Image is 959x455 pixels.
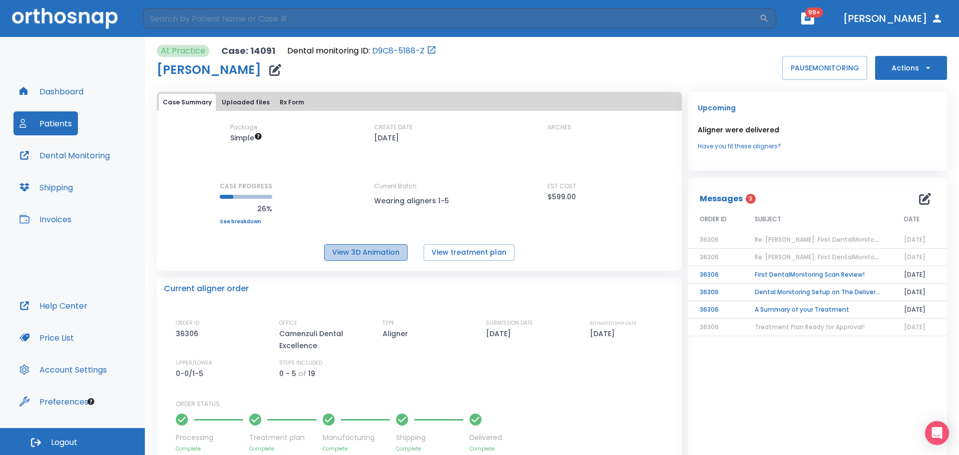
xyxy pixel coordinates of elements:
[700,235,719,244] span: 36306
[249,445,317,453] p: Complete
[590,319,636,328] p: ESTIMATED SHIP DATE
[700,193,743,205] p: Messages
[805,7,823,17] span: 99+
[755,215,781,224] span: SUBJECT
[51,437,77,448] span: Logout
[13,175,79,199] button: Shipping
[220,219,272,225] a: See breakdown
[279,368,296,380] p: 0 - 5
[323,433,390,443] p: Manufacturing
[547,191,576,203] p: $599.00
[904,235,926,244] span: [DATE]
[383,319,395,328] p: TYPE
[486,319,533,328] p: SUBMISSION DATE
[743,266,892,284] td: First DentalMonitoring Scan Review!
[486,328,514,340] p: [DATE]
[13,111,78,135] button: Patients
[324,244,408,261] button: View 3D Animation
[161,45,205,57] p: At Practice
[159,94,216,111] button: Case Summary
[547,182,576,191] p: EST COST
[279,359,322,368] p: STEPS INCLUDED
[176,400,675,409] p: ORDER STATUS
[249,433,317,443] p: Treatment plan
[590,328,618,340] p: [DATE]
[904,253,926,261] span: [DATE]
[839,9,947,27] button: [PERSON_NAME]
[218,94,274,111] button: Uploaded files
[688,284,743,301] td: 36306
[176,359,212,368] p: UPPER/LOWER
[13,207,77,231] button: Invoices
[374,132,399,144] p: [DATE]
[287,45,437,57] div: Open patient in dental monitoring portal
[875,56,947,80] button: Actions
[700,323,719,331] span: 36306
[230,123,257,132] p: Package
[396,445,464,453] p: Complete
[374,195,464,207] p: Wearing aligners 1-5
[374,123,413,132] p: CREATE DATE
[164,283,249,295] p: Current aligner order
[470,445,502,453] p: Complete
[743,284,892,301] td: Dental Monitoring Setup on The Delivery Day
[700,253,719,261] span: 36306
[323,445,390,453] p: Complete
[176,319,199,328] p: ORDER ID
[12,8,118,28] img: Orthosnap
[547,123,571,132] p: ARCHES
[143,8,759,28] input: Search by Patient Name or Case #
[925,421,949,445] div: Open Intercom Messenger
[279,328,364,352] p: Camenzuli Dental Excellence
[308,368,315,380] p: 19
[13,358,113,382] button: Account Settings
[176,368,207,380] p: 0-0/1-5
[13,79,89,103] button: Dashboard
[892,301,947,319] td: [DATE]
[698,102,937,114] p: Upcoming
[221,45,275,57] p: Case: 14091
[892,266,947,284] td: [DATE]
[276,94,308,111] button: Rx Form
[424,244,514,261] button: View treatment plan
[904,323,926,331] span: [DATE]
[13,326,80,350] button: Price List
[698,142,937,151] a: Have you fit these aligners?
[279,319,297,328] p: OFFICE
[86,397,95,406] div: Tooltip anchor
[700,215,727,224] span: ORDER ID
[755,323,865,331] span: Treatment Plan Ready for Approval!
[372,45,425,57] a: D9C8-5188-Z
[374,182,464,191] p: Current Batch
[159,94,680,111] div: tabs
[383,328,412,340] p: Aligner
[904,215,920,224] span: DATE
[176,328,202,340] p: 36306
[220,203,272,215] p: 26%
[220,182,272,191] p: CASE PROGRESS
[743,301,892,319] td: A Summary of your Treatment
[698,124,937,136] p: Aligner were delivered
[230,133,262,143] span: Up to 10 Steps (20 aligners)
[892,284,947,301] td: [DATE]
[176,445,243,453] p: Complete
[13,143,116,167] button: Dental Monitoring
[157,64,261,76] h1: [PERSON_NAME]
[13,390,94,414] button: Preferences
[688,301,743,319] td: 36306
[298,368,306,380] p: of
[13,294,93,318] button: Help Center
[176,433,243,443] p: Processing
[287,45,370,57] p: Dental monitoring ID:
[688,266,743,284] td: 36306
[470,433,502,443] p: Delivered
[396,433,464,443] p: Shipping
